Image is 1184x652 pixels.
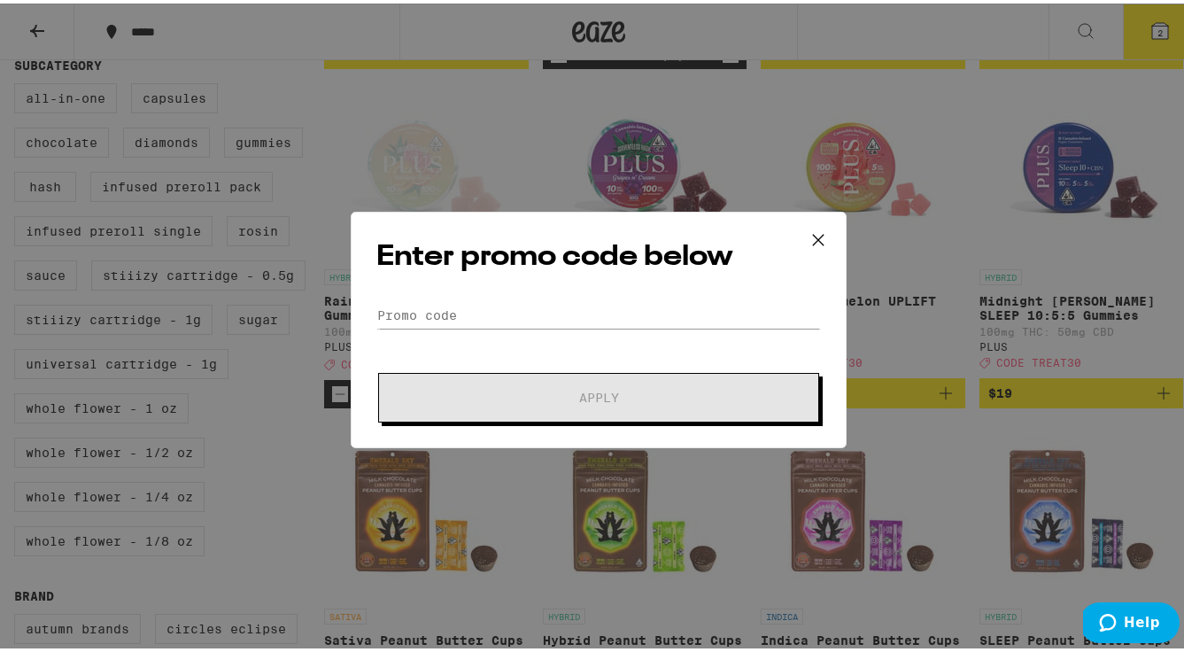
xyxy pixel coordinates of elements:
[1083,599,1180,643] iframe: Opens a widget where you can find more information
[378,369,819,419] button: Apply
[376,234,821,274] h2: Enter promo code below
[579,388,619,400] span: Apply
[376,299,821,325] input: Promo code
